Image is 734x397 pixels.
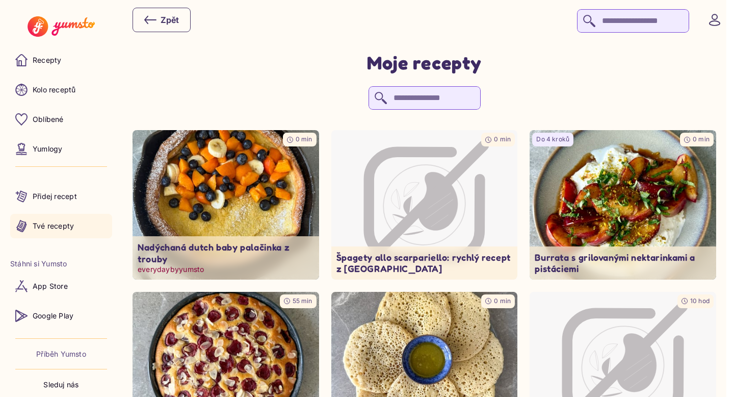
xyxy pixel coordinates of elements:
[33,144,62,154] p: Yumlogy
[10,214,112,238] a: Tvé recepty
[536,135,569,144] p: Do 4 kroků
[133,8,191,32] button: Zpět
[10,78,112,102] a: Kolo receptů
[10,137,112,161] a: Yumlogy
[336,252,513,275] p: Špagety allo scarpariello: rychlý recept z [GEOGRAPHIC_DATA]
[293,297,312,305] span: 55 min
[33,311,73,321] p: Google Play
[33,55,61,65] p: Recepty
[133,130,319,280] img: undefined
[10,274,112,299] a: App Store
[494,297,511,305] span: 0 min
[33,114,64,125] p: Oblíbené
[690,297,710,305] span: 10 hod
[296,135,312,143] span: 0 min
[133,130,319,280] a: undefined0 minNadýchaná dutch baby palačinka z troubyeverydaybyyumsto
[36,349,86,359] a: Příběh Yumsto
[10,259,112,269] li: Stáhni si Yumsto
[10,304,112,328] a: Google Play
[331,130,518,280] a: Image not available0 minŠpagety allo scarpariello: rychlý recept z [GEOGRAPHIC_DATA]
[138,241,314,264] p: Nadýchaná dutch baby palačinka z trouby
[33,85,76,95] p: Kolo receptů
[43,380,78,390] p: Sleduj nás
[138,264,314,275] p: everydaybyyumsto
[33,281,68,291] p: App Store
[10,48,112,72] a: Recepty
[367,51,482,74] h1: Moje recepty
[28,16,94,37] img: Yumsto logo
[33,221,74,231] p: Tvé recepty
[530,130,716,280] a: undefinedDo 4 kroků0 minBurrata s grilovanými nektarinkami a pistáciemi
[10,184,112,209] a: Přidej recept
[331,130,518,280] div: Image not available
[144,14,179,26] div: Zpět
[494,135,511,143] span: 0 min
[693,135,710,143] span: 0 min
[535,252,711,275] p: Burrata s grilovanými nektarinkami a pistáciemi
[10,107,112,132] a: Oblíbené
[33,191,77,202] p: Přidej recept
[530,130,716,280] img: undefined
